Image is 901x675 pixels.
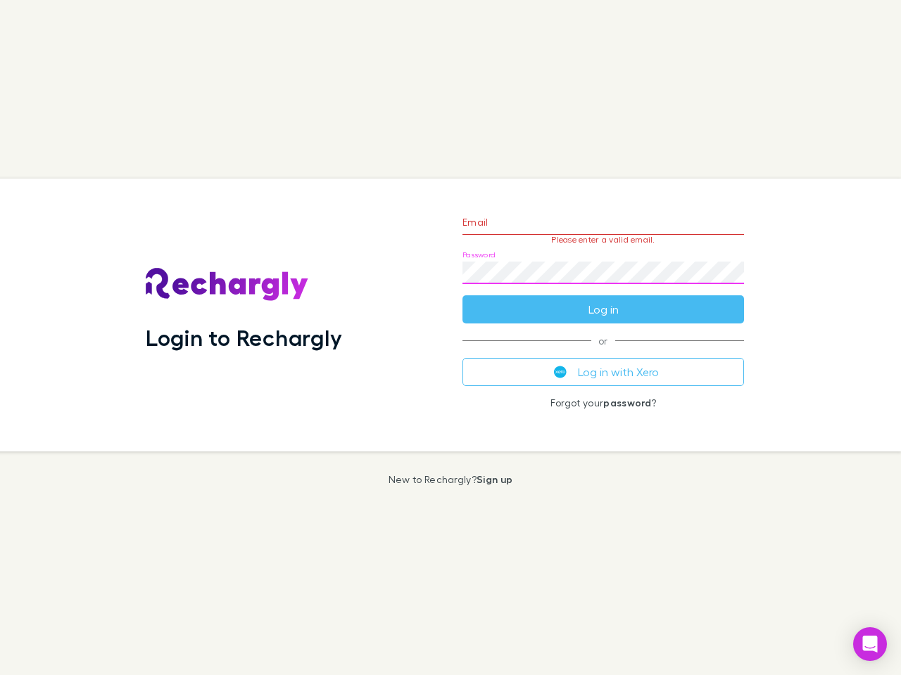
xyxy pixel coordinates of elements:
[462,295,744,323] button: Log in
[462,397,744,409] p: Forgot your ?
[477,473,512,485] a: Sign up
[554,366,567,378] img: Xero's logo
[603,397,651,409] a: password
[389,474,513,485] p: New to Rechargly?
[146,268,309,302] img: Rechargly's Logo
[853,627,887,661] div: Open Intercom Messenger
[462,358,744,386] button: Log in with Xero
[462,235,744,245] p: Please enter a valid email.
[146,324,342,351] h1: Login to Rechargly
[462,250,496,260] label: Password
